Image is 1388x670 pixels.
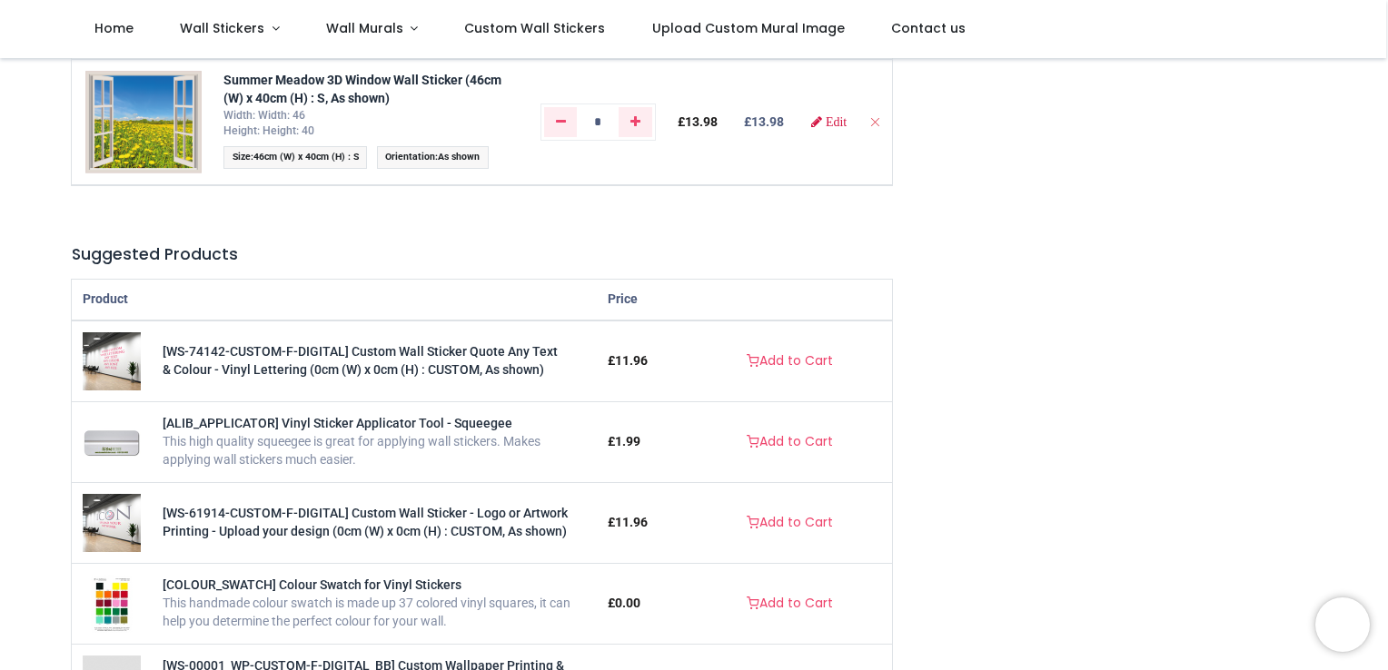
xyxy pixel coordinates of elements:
[233,151,251,163] span: Size
[811,115,847,128] a: Edit
[826,115,847,128] span: Edit
[72,243,892,266] h5: Suggested Products
[94,19,134,37] span: Home
[163,344,558,377] a: [WS-74142-CUSTOM-F-DIGITAL] Custom Wall Sticker Quote Any Text & Colour - Vinyl Lettering (0cm (W...
[163,416,512,430] a: [ALIB_APPLICATOR] Vinyl Sticker Applicator Tool - Squeegee
[223,124,314,137] span: Height: Height: 40
[223,109,305,122] span: Width: Width: 46
[223,73,501,105] a: Summer Meadow 3D Window Wall Sticker (46cm (W) x 40cm (H) : S, As shown)
[1315,597,1370,652] iframe: Brevo live chat
[163,577,461,592] a: [COLOUR_SWATCH] Colour Swatch for Vinyl Stickers
[608,515,648,529] span: £
[83,515,141,529] a: [WS-61914-CUSTOM-F-DIGITAL] Custom Wall Sticker - Logo or Artwork Printing - Upload your design (...
[608,434,640,448] span: £
[619,107,652,136] a: Add one
[744,114,784,129] b: £
[180,19,264,37] span: Wall Stickers
[91,596,133,610] a: [COLOUR_SWATCH] Colour Swatch for Vinyl Stickers
[83,494,141,552] img: [WS-61914-CUSTOM-F-DIGITAL] Custom Wall Sticker - Logo or Artwork Printing - Upload your design (...
[615,434,640,448] span: 1.99
[326,19,403,37] span: Wall Murals
[464,19,605,37] span: Custom Wall Stickers
[544,107,578,136] a: Remove one
[685,114,718,129] span: 13.98
[163,433,586,468] div: This high quality squeegee is great for applying wall stickers. Makes applying wall stickers much...
[163,595,586,630] div: This handmade colour swatch is made up 37 colored vinyl squares, it can help you determine the pe...
[438,151,480,163] span: As shown
[72,280,597,320] th: Product
[385,151,435,163] span: Orientation
[597,280,687,320] th: Price
[868,114,881,129] a: Remove from cart
[83,434,141,448] a: [ALIB_APPLICATOR] Vinyl Sticker Applicator Tool - Squeegee
[83,413,141,471] img: [ALIB_APPLICATOR] Vinyl Sticker Applicator Tool - Squeegee
[615,596,640,610] span: 0.00
[678,114,718,129] span: £
[735,427,845,458] a: Add to Cart
[608,353,648,368] span: £
[91,575,133,633] img: [COLOUR_SWATCH] Colour Swatch for Vinyl Stickers
[891,19,966,37] span: Contact us
[751,114,784,129] span: 13.98
[163,506,568,538] a: [WS-61914-CUSTOM-F-DIGITAL] Custom Wall Sticker - Logo or Artwork Printing - Upload your design (...
[83,353,141,368] a: [WS-74142-CUSTOM-F-DIGITAL] Custom Wall Sticker Quote Any Text & Colour - Vinyl Lettering (0cm (W...
[608,596,640,610] span: £
[615,353,648,368] span: 11.96
[377,146,489,169] span: :
[735,346,845,377] a: Add to Cart
[735,588,845,619] a: Add to Cart
[253,151,359,163] span: 46cm (W) x 40cm (H) : S
[83,332,141,390] img: [WS-74142-CUSTOM-F-DIGITAL] Custom Wall Sticker Quote Any Text & Colour - Vinyl Lettering (0cm (W...
[615,515,648,529] span: 11.96
[223,146,367,169] span: :
[735,507,845,538] a: Add to Cart
[652,19,845,37] span: Upload Custom Mural Image
[85,71,202,172] img: y+BzpgAAAAZJREFUAwBpeTR1MCn2fAAAAABJRU5ErkJggg==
